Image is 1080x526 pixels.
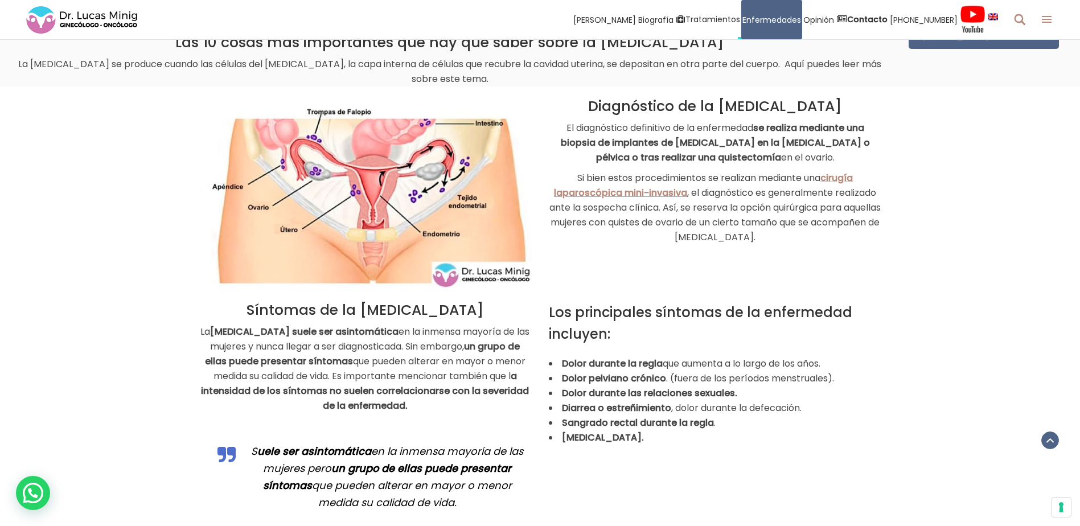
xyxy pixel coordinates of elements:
[561,121,870,164] strong: se realiza mediante una biopsia de implantes de [MEDICAL_DATA] en la [MEDICAL_DATA] o pélvica o t...
[9,57,892,87] p: La [MEDICAL_DATA] se produce cuando las células del [MEDICAL_DATA], la capa interna de células qu...
[573,13,636,26] span: [PERSON_NAME]
[292,325,399,338] strong: suele ser asintomática
[638,13,674,26] span: Biografía
[549,371,882,386] li: . (fuera de los períodos menstruales).
[263,461,512,492] strong: un grupo de ellas puede presentar síntomas
[562,357,663,370] strong: Dolor durante la regla
[549,121,882,165] p: El diagnóstico definitivo de la enfermedad en el ovario.
[562,372,666,385] strong: Dolor pelviano crónico
[549,356,882,371] li: que aumenta a lo largo de los años.
[562,431,644,444] strong: [MEDICAL_DATA].
[251,444,523,509] em: S en la inmensa mayoría de las mujeres pero que pueden alterar en mayor o menor medida su calidad...
[847,14,888,25] strong: Contacto
[562,401,671,414] strong: Diarrea o estreñimiento
[1052,498,1071,517] button: Sus preferencias de consentimiento para tecnologías de seguimiento
[549,401,882,416] li: , dolor durante la defecación.
[549,416,882,430] li: .
[201,369,529,412] strong: a intensidad de los síntomas no suelen correlacionarse con la severidad de la enfermedad.
[549,171,882,245] p: Si bien estos procedimientos se realizan mediante una , el diagnóstico es generalmente realizado ...
[685,13,740,26] span: Tratamientos
[199,99,532,290] img: Endometriosis-varcelona
[803,13,834,26] span: Opinión
[549,98,882,115] h2: Diagnóstico de la [MEDICAL_DATA]
[890,13,958,26] span: [PHONE_NUMBER]
[199,324,532,413] p: La en la inmensa mayoría de las mujeres y nunca llegar a ser diagnosticada. Sin embargo, que pued...
[988,13,998,20] img: language english
[9,34,892,51] h2: Las 10 cosas más importantes que hay que saber sobre la [MEDICAL_DATA]
[257,444,371,458] strong: uele ser asintomática
[562,416,714,429] strong: Sangrado rectal durante la regla
[960,5,985,34] img: Videos Youtube Ginecología
[210,325,290,338] strong: [MEDICAL_DATA]
[549,302,882,345] h3: Los principales síntomas de la enfermedad incluyen:
[16,476,50,510] div: WhatsApp contact
[742,13,801,26] span: Enfermedades
[199,302,532,319] h2: Síntomas de la [MEDICAL_DATA]
[562,387,737,400] strong: Dolor durante las relaciones sexuales.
